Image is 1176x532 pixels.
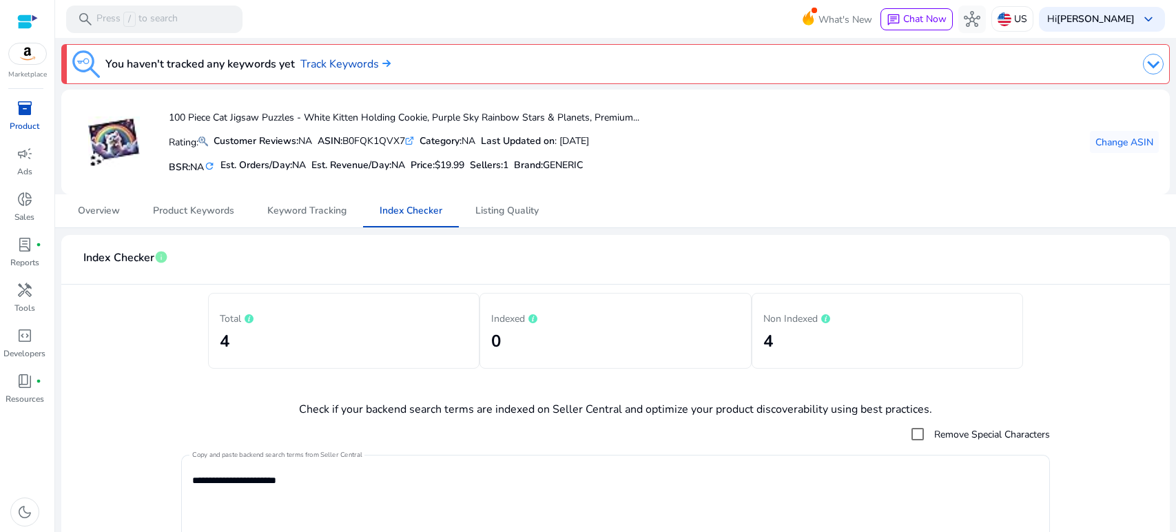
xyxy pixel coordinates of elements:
[17,191,33,207] span: donut_small
[1095,135,1153,150] span: Change ASIN
[481,134,589,148] div: : [DATE]
[903,12,947,25] span: Chat Now
[514,158,541,172] span: Brand
[763,331,1011,351] h2: 4
[72,50,100,78] img: keyword-tracking.svg
[8,70,47,80] p: Marketplace
[1140,11,1157,28] span: keyboard_arrow_down
[411,160,464,172] h5: Price:
[192,451,362,460] mat-label: Copy and paste backend search terms from Seller Central
[220,160,306,172] h5: Est. Orders/Day:
[420,134,475,148] div: NA
[420,134,462,147] b: Category:
[17,165,32,178] p: Ads
[78,206,120,216] span: Overview
[169,158,215,174] h5: BSR:
[379,59,391,68] img: arrow-right.svg
[220,309,468,326] p: Total
[3,347,45,360] p: Developers
[491,331,739,351] h2: 0
[1057,12,1135,25] b: [PERSON_NAME]
[300,56,391,72] a: Track Keywords
[9,43,46,64] img: amazon.svg
[17,236,33,253] span: lab_profile
[763,309,1011,326] p: Non Indexed
[543,158,583,172] span: GENERIC
[1143,54,1164,74] img: dropdown-arrow.svg
[931,427,1050,442] label: Remove Special Characters
[96,12,178,27] p: Press to search
[311,160,405,172] h5: Est. Revenue/Day:
[10,120,39,132] p: Product
[1047,14,1135,24] p: Hi
[169,112,639,124] h4: 100 Piece Cat Jigsaw Puzzles - White Kitten Holding Cookie, Purple Sky Rainbow Stars & Planets, P...
[318,134,342,147] b: ASIN:
[267,206,347,216] span: Keyword Tracking
[123,12,136,27] span: /
[880,8,953,30] button: chatChat Now
[17,100,33,116] span: inventory_2
[105,56,295,72] h3: You haven't tracked any keywords yet
[72,403,1159,416] h4: Check if your backend search terms are indexed on Seller Central and optimize your product discov...
[17,373,33,389] span: book_4
[391,158,405,172] span: NA
[154,250,168,264] span: info
[83,246,154,270] span: Index Checker
[14,302,35,314] p: Tools
[887,13,900,27] span: chat
[380,206,442,216] span: Index Checker
[1014,7,1027,31] p: US
[214,134,298,147] b: Customer Reviews:
[17,145,33,162] span: campaign
[36,242,41,247] span: fiber_manual_record
[17,282,33,298] span: handyman
[818,8,872,32] span: What's New
[169,133,208,150] p: Rating:
[470,160,508,172] h5: Sellers:
[475,206,539,216] span: Listing Quality
[204,160,215,173] mat-icon: refresh
[435,158,464,172] span: $19.99
[10,256,39,269] p: Reports
[153,206,234,216] span: Product Keywords
[14,211,34,223] p: Sales
[77,11,94,28] span: search
[17,504,33,520] span: dark_mode
[190,161,204,174] span: NA
[292,158,306,172] span: NA
[220,331,468,351] h2: 4
[88,116,140,168] img: 41lN+nRwkxL._AC_US40_.jpg
[318,134,414,148] div: B0FQK1QVX7
[998,12,1011,26] img: us.svg
[491,309,739,326] p: Indexed
[214,134,312,148] div: NA
[6,393,44,405] p: Resources
[964,11,980,28] span: hub
[1090,131,1159,153] button: Change ASIN
[514,160,583,172] h5: :
[481,134,555,147] b: Last Updated on
[503,158,508,172] span: 1
[958,6,986,33] button: hub
[17,327,33,344] span: code_blocks
[36,378,41,384] span: fiber_manual_record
